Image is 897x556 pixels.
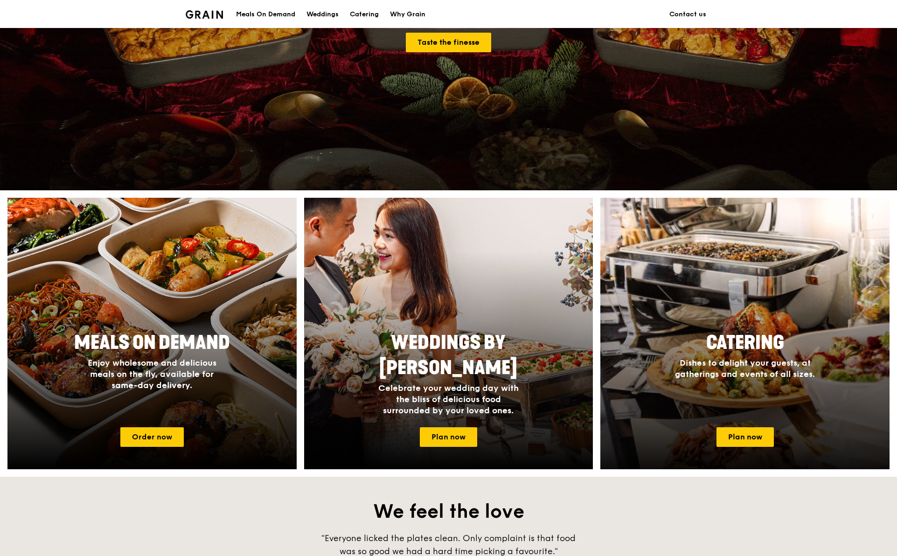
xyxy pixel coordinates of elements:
[378,383,519,416] span: Celebrate your wedding day with the bliss of delicious food surrounded by your loved ones.
[301,0,344,28] a: Weddings
[420,427,477,447] a: Plan now
[390,0,425,28] div: Why Grain
[304,198,593,469] img: weddings-card.4f3003b8.jpg
[344,0,384,28] a: Catering
[675,358,815,379] span: Dishes to delight your guests, at gatherings and events of all sizes.
[7,198,297,469] img: meals-on-demand-card.d2b6f6db.png
[716,427,774,447] a: Plan now
[664,0,712,28] a: Contact us
[706,332,784,354] span: Catering
[7,198,297,469] a: Meals On DemandEnjoy wholesome and delicious meals on the fly, available for same-day delivery.Or...
[384,0,431,28] a: Why Grain
[74,332,230,354] span: Meals On Demand
[406,33,491,52] a: Taste the finesse
[350,0,379,28] div: Catering
[600,198,890,469] a: CateringDishes to delight your guests, at gatherings and events of all sizes.Plan now
[236,0,295,28] div: Meals On Demand
[304,198,593,469] a: Weddings by [PERSON_NAME]Celebrate your wedding day with the bliss of delicious food surrounded b...
[120,427,184,447] a: Order now
[186,10,223,19] img: Grain
[88,358,216,390] span: Enjoy wholesome and delicious meals on the fly, available for same-day delivery.
[379,332,517,379] span: Weddings by [PERSON_NAME]
[306,0,339,28] div: Weddings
